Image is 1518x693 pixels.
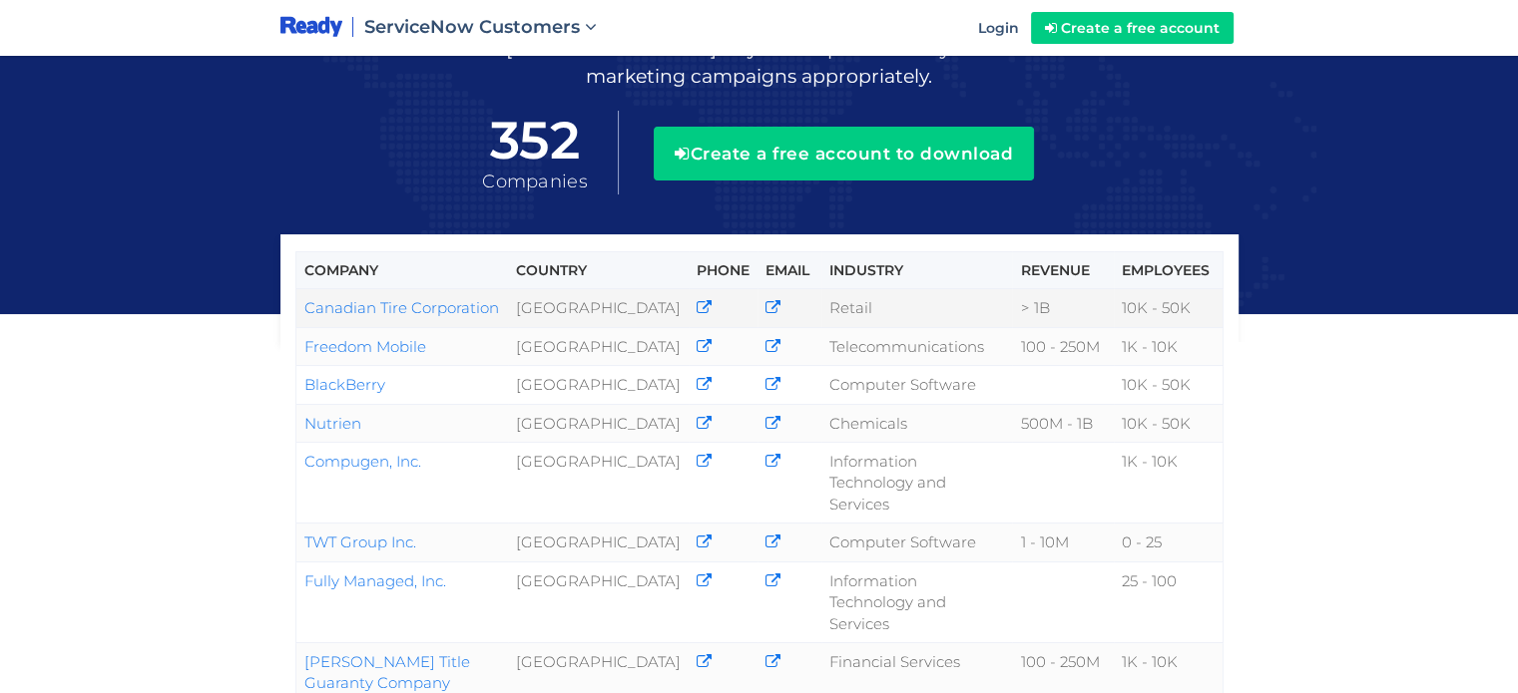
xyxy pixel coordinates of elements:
td: 10K - 50K [1114,366,1223,404]
td: [GEOGRAPHIC_DATA] [508,442,689,522]
th: Company [295,252,508,289]
a: Fully Managed, Inc. [304,571,446,590]
a: Compugen, Inc. [304,452,421,471]
td: > 1B [1012,289,1114,327]
td: 25 - 100 [1114,561,1223,642]
span: Companies [482,171,588,192]
a: Login [966,3,1031,53]
img: logo [280,15,343,40]
th: Employees [1114,252,1223,289]
td: Information Technology and Services [821,561,1013,642]
td: Telecommunications [821,327,1013,365]
th: Email [758,252,820,289]
td: [GEOGRAPHIC_DATA] [508,404,689,442]
td: 10K - 50K [1114,404,1223,442]
td: [GEOGRAPHIC_DATA] [508,289,689,327]
a: Canadian Tire Corporation [304,298,499,317]
th: Revenue [1012,252,1114,289]
td: Retail [821,289,1013,327]
td: Computer Software [821,523,1013,561]
a: [PERSON_NAME] Title Guaranty Company [304,652,470,692]
button: Create a free account to download [654,127,1034,180]
span: ServiceNow Customers [364,16,580,38]
td: Chemicals [821,404,1013,442]
a: BlackBerry [304,375,385,394]
td: 1K - 10K [1114,327,1223,365]
td: [GEOGRAPHIC_DATA] [508,366,689,404]
td: 500M - 1B [1012,404,1114,442]
a: Freedom Mobile [304,337,426,356]
td: 0 - 25 [1114,523,1223,561]
td: 10K - 50K [1114,289,1223,327]
td: 100 - 250M [1012,327,1114,365]
td: Information Technology and Services [821,442,1013,522]
th: Country [508,252,689,289]
a: Create a free account [1031,12,1234,44]
td: [GEOGRAPHIC_DATA] [508,523,689,561]
th: Phone [689,252,758,289]
td: Computer Software [821,366,1013,404]
a: Nutrien [304,414,361,433]
span: Login [978,19,1019,37]
td: 1K - 10K [1114,442,1223,522]
td: [GEOGRAPHIC_DATA] [508,561,689,642]
th: Industry [821,252,1013,289]
td: [GEOGRAPHIC_DATA] [508,327,689,365]
td: 1 - 10M [1012,523,1114,561]
a: TWT Group Inc. [304,532,416,551]
span: 352 [482,112,588,170]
